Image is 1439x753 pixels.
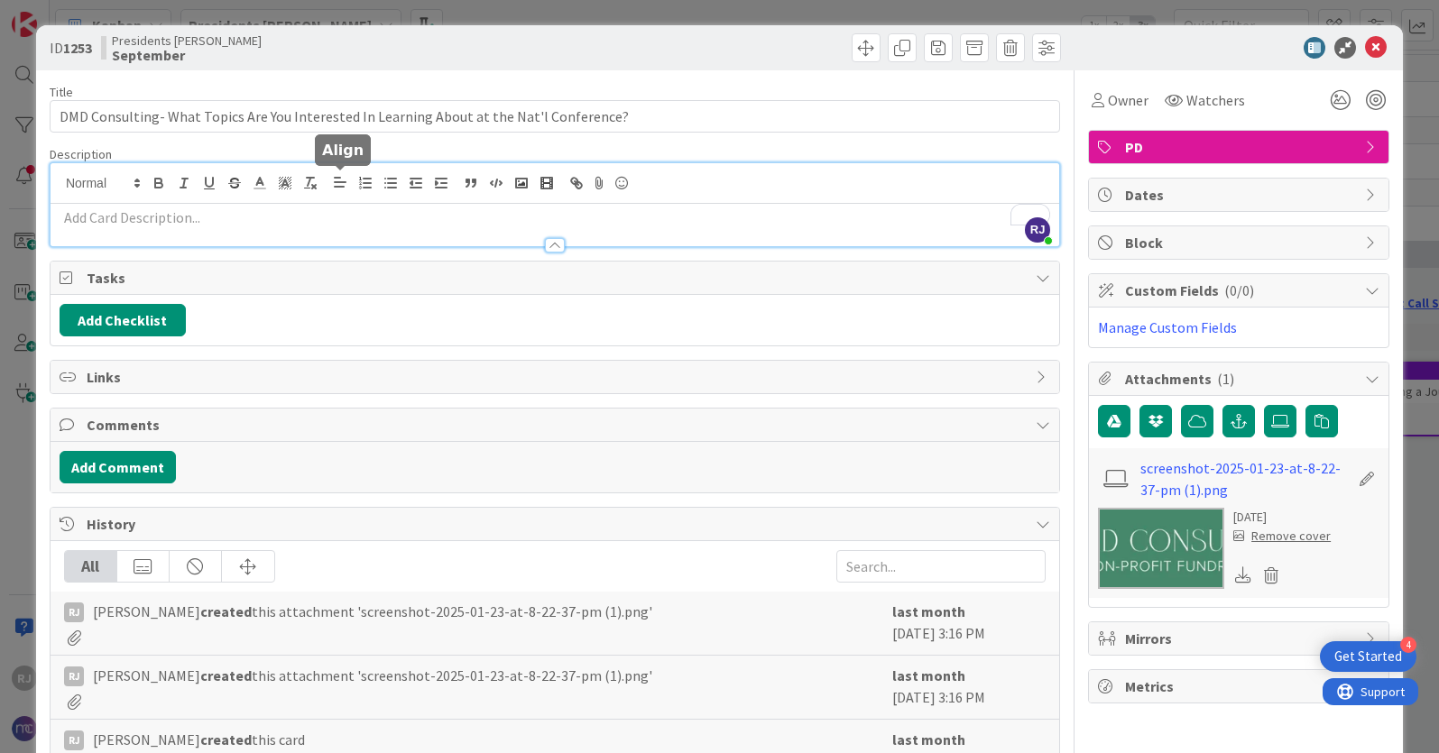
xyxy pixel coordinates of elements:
div: 4 [1400,637,1416,653]
span: Block [1125,232,1356,253]
div: Open Get Started checklist, remaining modules: 4 [1320,641,1416,672]
b: September [112,48,262,62]
span: PD [1125,136,1356,158]
span: Description [50,146,112,162]
span: Comments [87,414,1027,436]
b: last month [892,730,965,748]
b: 1253 [63,39,92,57]
input: type card name here... [50,100,1060,133]
b: created [200,602,252,620]
span: Metrics [1125,675,1356,697]
input: Search... [836,550,1046,583]
a: screenshot-2025-01-23-at-8-22-37-pm (1).png [1140,457,1350,500]
b: last month [892,666,965,684]
span: Mirrors [1125,628,1356,649]
span: [PERSON_NAME] this attachment 'screenshot-2025-01-23-at-8-22-37-pm (1).png' [93,665,652,686]
span: ( 1 ) [1217,370,1234,388]
h5: Align [322,142,364,159]
span: ( 0/0 ) [1224,281,1254,299]
span: Links [87,366,1027,388]
div: Get Started [1334,647,1402,666]
div: [DATE] 3:16 PM [892,601,1046,646]
button: Add Checklist [60,304,186,336]
span: Attachments [1125,368,1356,390]
b: created [200,730,252,748]
div: RJ [64,730,84,750]
span: ID [50,37,92,59]
div: Remove cover [1233,527,1331,546]
span: Watchers [1186,89,1245,111]
span: Dates [1125,184,1356,206]
b: last month [892,602,965,620]
button: Add Comment [60,451,176,483]
div: [DATE] [1233,508,1331,527]
div: Download [1233,564,1253,587]
span: [PERSON_NAME] this card [93,729,305,750]
span: Owner [1108,89,1148,111]
a: Manage Custom Fields [1098,318,1237,336]
div: RJ [64,602,84,622]
span: Support [38,3,82,24]
label: Title [50,84,73,100]
span: Custom Fields [1125,280,1356,301]
span: Tasks [87,267,1027,289]
span: RJ [1025,217,1050,243]
div: RJ [64,666,84,686]
span: Presidents [PERSON_NAME] [112,33,262,48]
div: [DATE] 3:16 PM [892,665,1046,710]
span: History [87,513,1027,535]
span: [PERSON_NAME] this attachment 'screenshot-2025-01-23-at-8-22-37-pm (1).png' [93,601,652,622]
div: To enrich screen reader interactions, please activate Accessibility in Grammarly extension settings [51,204,1059,246]
b: created [200,666,252,684]
div: All [65,551,117,582]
